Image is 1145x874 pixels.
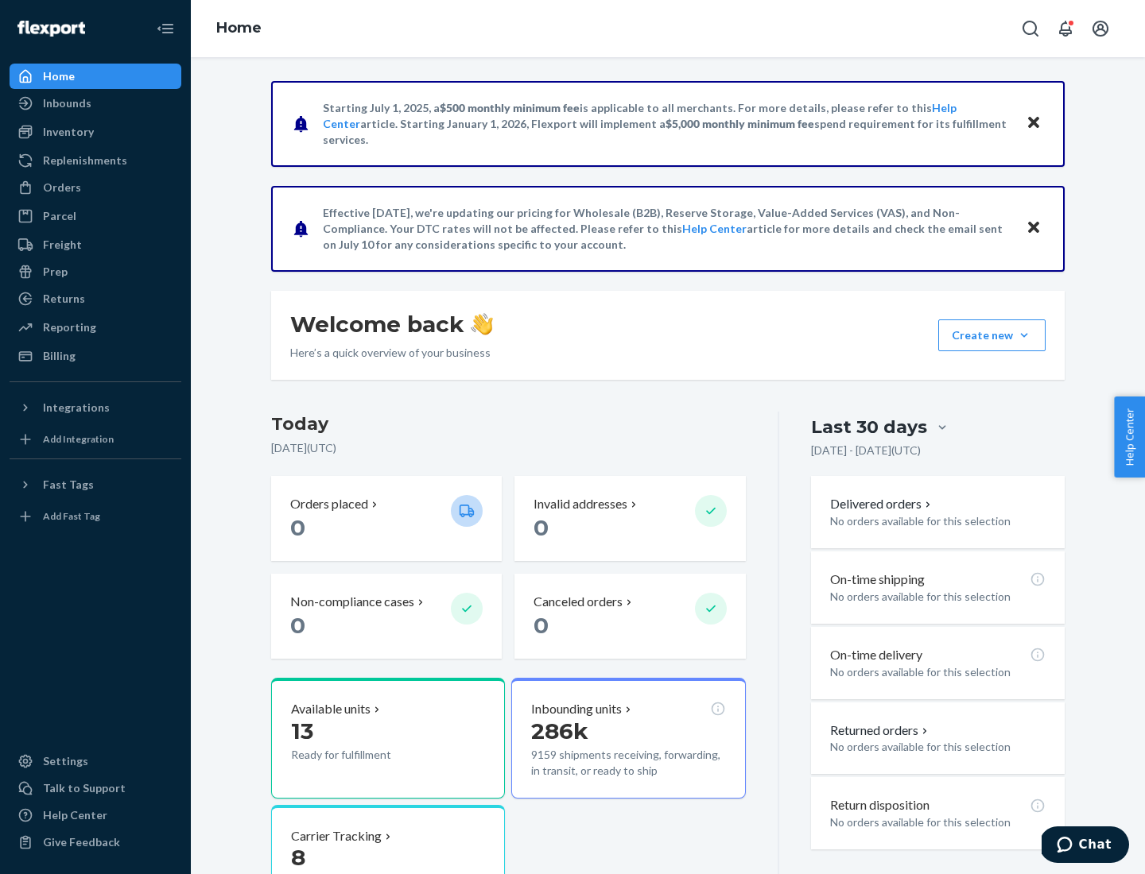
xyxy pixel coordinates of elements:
button: Returned orders [830,721,931,740]
button: Available units13Ready for fulfillment [271,678,505,799]
p: On-time shipping [830,570,925,589]
p: Available units [291,700,371,718]
div: Talk to Support [43,780,126,796]
p: Starting July 1, 2025, a is applicable to all merchants. For more details, please refer to this a... [323,100,1011,148]
div: Orders [43,180,81,195]
button: Inbounding units286k9159 shipments receiving, forwarding, in transit, or ready to ship [511,678,745,799]
p: No orders available for this selection [830,739,1046,755]
button: Delivered orders [830,495,934,513]
p: No orders available for this selection [830,589,1046,605]
button: Close [1023,217,1044,240]
a: Orders [10,175,181,200]
span: $500 monthly minimum fee [440,101,580,114]
button: Close [1023,112,1044,135]
a: Prep [10,259,181,284]
a: Parcel [10,203,181,229]
p: Here’s a quick overview of your business [290,345,493,361]
span: 0 [290,612,305,639]
button: Invalid addresses 0 [514,476,745,561]
a: Home [216,19,262,37]
a: Replenishments [10,148,181,173]
p: Return disposition [830,796,930,814]
a: Help Center [10,802,181,828]
button: Integrations [10,395,181,420]
p: 9159 shipments receiving, forwarding, in transit, or ready to ship [531,747,725,779]
div: Reporting [43,319,96,335]
span: 0 [290,514,305,541]
button: Fast Tags [10,472,181,497]
span: 0 [534,612,549,639]
img: Flexport logo [17,21,85,37]
div: Home [43,68,75,84]
div: Fast Tags [43,477,94,493]
div: Parcel [43,208,76,224]
button: Talk to Support [10,775,181,801]
button: Help Center [1114,396,1145,478]
div: Freight [43,237,82,253]
div: Add Fast Tag [43,509,100,523]
a: Reporting [10,315,181,340]
div: Last 30 days [811,415,927,439]
p: Ready for fulfillment [291,747,438,763]
a: Settings [10,748,181,774]
p: Effective [DATE], we're updating our pricing for Wholesale (B2B), Reserve Storage, Value-Added Se... [323,205,1011,253]
a: Inbounds [10,91,181,116]
span: $5,000 monthly minimum fee [666,117,814,130]
button: Canceled orders 0 [514,574,745,659]
span: 0 [534,514,549,541]
div: Settings [43,753,88,769]
div: Prep [43,264,68,280]
button: Open Search Box [1015,13,1046,44]
a: Home [10,64,181,89]
p: No orders available for this selection [830,814,1046,830]
a: Help Center [682,222,747,235]
span: 286k [531,717,588,744]
h3: Today [271,412,746,437]
a: Freight [10,232,181,257]
p: Invalid addresses [534,495,627,513]
div: Inventory [43,124,94,140]
div: Integrations [43,400,110,416]
p: No orders available for this selection [830,513,1046,529]
div: Give Feedback [43,834,120,850]
button: Open account menu [1085,13,1116,44]
p: Orders placed [290,495,368,513]
div: Billing [43,348,76,364]
div: Add Integration [43,432,114,446]
p: Non-compliance cases [290,593,414,611]
p: Inbounding units [531,700,622,718]
button: Close Navigation [149,13,181,44]
p: [DATE] - [DATE] ( UTC ) [811,443,921,458]
div: Returns [43,291,85,307]
p: Carrier Tracking [291,827,382,845]
div: Help Center [43,807,107,823]
a: Inventory [10,119,181,145]
a: Add Fast Tag [10,504,181,529]
img: hand-wave emoji [471,313,493,335]
ol: breadcrumbs [204,6,274,52]
iframe: Opens a widget where you can chat to one of our agents [1042,826,1129,866]
p: [DATE] ( UTC ) [271,440,746,456]
span: 8 [291,844,305,871]
span: 13 [291,717,313,744]
p: No orders available for this selection [830,664,1046,680]
div: Inbounds [43,95,91,111]
a: Add Integration [10,427,181,452]
button: Orders placed 0 [271,476,502,561]
div: Replenishments [43,153,127,168]
h1: Welcome back [290,310,493,338]
button: Open notifications [1050,13,1081,44]
button: Create new [938,319,1046,351]
a: Billing [10,343,181,369]
p: Canceled orders [534,593,623,611]
p: On-time delivery [830,646,922,664]
button: Give Feedback [10,830,181,855]
a: Returns [10,286,181,311]
button: Non-compliance cases 0 [271,574,502,659]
